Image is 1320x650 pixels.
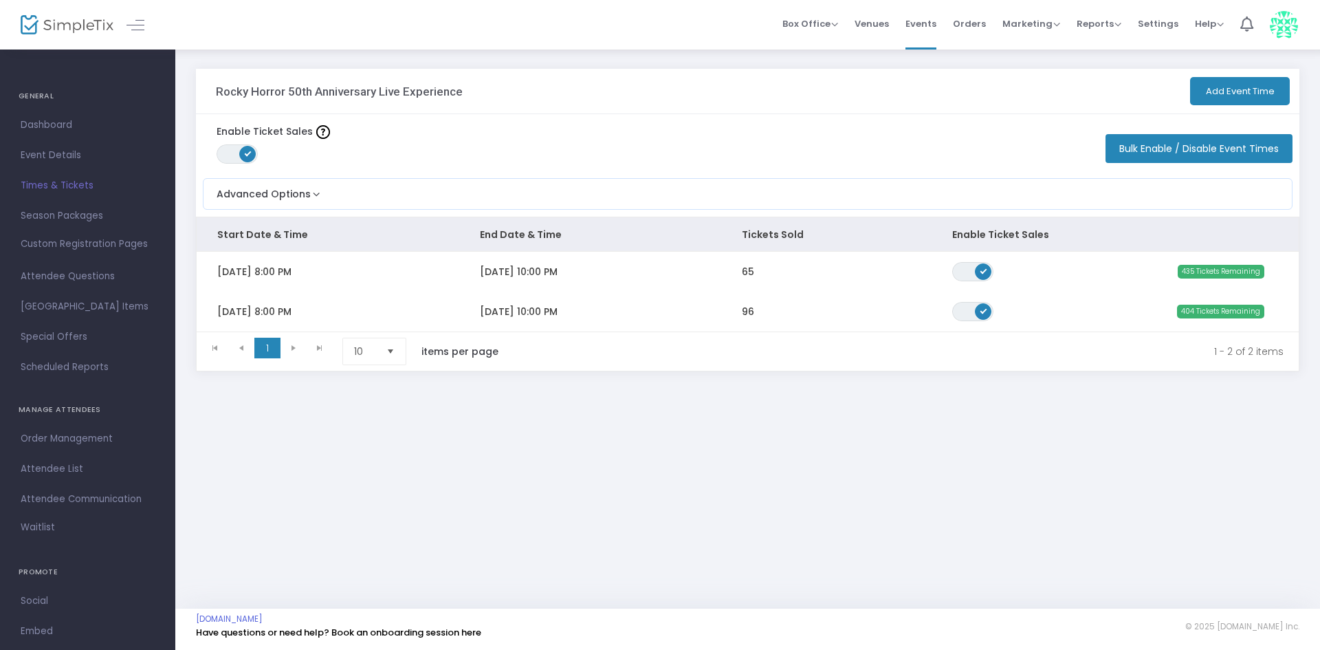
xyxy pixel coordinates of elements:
[1002,17,1060,30] span: Marketing
[21,207,155,225] span: Season Packages
[381,338,400,365] button: Select
[21,430,155,448] span: Order Management
[742,305,754,318] span: 96
[21,592,155,610] span: Social
[21,460,155,478] span: Attendee List
[196,614,263,625] a: [DOMAIN_NAME]
[1185,621,1299,632] span: © 2025 [DOMAIN_NAME] Inc.
[1190,77,1290,105] button: Add Event Time
[196,626,481,639] a: Have questions or need help? Book an onboarding session here
[197,217,459,252] th: Start Date & Time
[21,116,155,134] span: Dashboard
[254,338,280,358] span: Page 1
[459,217,722,252] th: End Date & Time
[19,396,157,424] h4: MANAGE ATTENDEES
[1077,17,1121,30] span: Reports
[316,125,330,139] img: question-mark
[21,521,55,534] span: Waitlist
[1195,17,1224,30] span: Help
[21,177,155,195] span: Times & Tickets
[932,217,1089,252] th: Enable Ticket Sales
[217,124,330,139] label: Enable Ticket Sales
[245,150,252,157] span: ON
[203,179,323,202] button: Advanced Options
[855,6,889,41] span: Venues
[421,345,498,358] label: items per page
[21,328,155,346] span: Special Offers
[21,622,155,640] span: Embed
[527,338,1284,365] kendo-pager-info: 1 - 2 of 2 items
[480,265,558,279] span: [DATE] 10:00 PM
[197,217,1299,332] div: Data table
[21,237,148,251] span: Custom Registration Pages
[905,6,936,41] span: Events
[21,268,155,285] span: Attendee Questions
[721,217,931,252] th: Tickets Sold
[980,267,987,274] span: ON
[21,490,155,508] span: Attendee Communication
[21,147,155,164] span: Event Details
[1105,134,1292,163] button: Bulk Enable / Disable Event Times
[19,83,157,110] h4: GENERAL
[21,358,155,376] span: Scheduled Reports
[217,265,291,279] span: [DATE] 8:00 PM
[19,559,157,586] h4: PROMOTE
[480,305,558,318] span: [DATE] 10:00 PM
[782,17,838,30] span: Box Office
[980,307,987,314] span: ON
[1177,305,1264,318] span: 404 Tickets Remaining
[1178,265,1264,279] span: 435 Tickets Remaining
[1138,6,1178,41] span: Settings
[742,265,754,279] span: 65
[953,6,986,41] span: Orders
[217,305,291,318] span: [DATE] 8:00 PM
[21,298,155,316] span: [GEOGRAPHIC_DATA] Items
[216,85,463,98] h3: Rocky Horror 50th Anniversary Live Experience
[354,345,375,358] span: 10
